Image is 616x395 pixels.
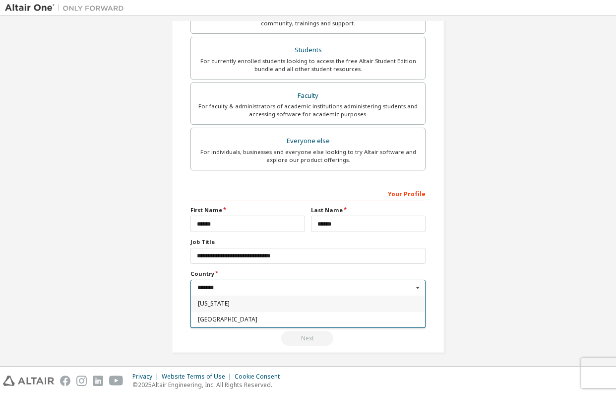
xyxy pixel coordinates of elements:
img: youtube.svg [109,376,123,386]
label: Job Title [190,238,426,246]
label: First Name [190,206,305,214]
div: Website Terms of Use [162,373,235,381]
label: Last Name [311,206,426,214]
div: Read and acccept EULA to continue [190,331,426,346]
div: Students [197,43,419,57]
div: Cookie Consent [235,373,286,381]
img: linkedin.svg [93,376,103,386]
img: instagram.svg [76,376,87,386]
div: For currently enrolled students looking to access the free Altair Student Edition bundle and all ... [197,57,419,73]
img: altair_logo.svg [3,376,54,386]
img: facebook.svg [60,376,70,386]
div: For faculty & administrators of academic institutions administering students and accessing softwa... [197,102,419,118]
div: Privacy [132,373,162,381]
div: Faculty [197,89,419,103]
span: [GEOGRAPHIC_DATA] [198,316,419,322]
p: © 2025 Altair Engineering, Inc. All Rights Reserved. [132,381,286,389]
span: [US_STATE] [198,301,419,307]
div: Your Profile [190,185,426,201]
div: For individuals, businesses and everyone else looking to try Altair software and explore our prod... [197,148,419,164]
label: Country [190,270,426,278]
img: Altair One [5,3,129,13]
div: Everyone else [197,134,419,148]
